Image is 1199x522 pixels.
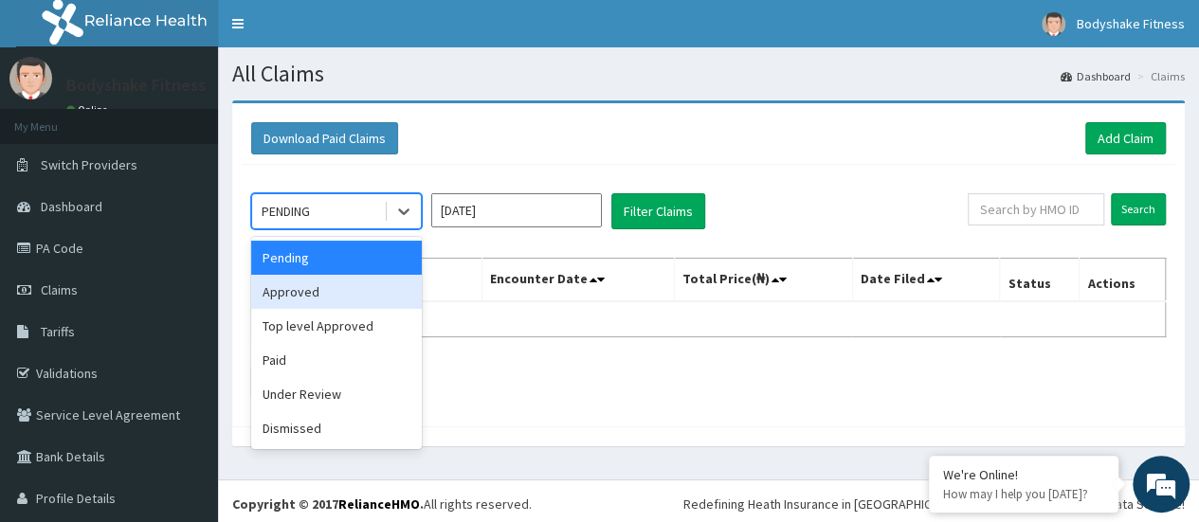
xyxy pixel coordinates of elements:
[66,77,206,94] p: Bodyshake Fitness
[251,343,422,377] div: Paid
[1000,259,1080,302] th: Status
[1061,68,1131,84] a: Dashboard
[1133,68,1185,84] li: Claims
[431,193,602,227] input: Select Month and Year
[251,411,422,445] div: Dismissed
[35,95,77,142] img: d_794563401_company_1708531726252_794563401
[943,486,1104,502] p: How may I help you today?
[674,259,852,302] th: Total Price(₦)
[9,57,52,99] img: User Image
[251,275,422,309] div: Approved
[41,198,102,215] span: Dashboard
[66,103,112,117] a: Online
[1085,122,1166,154] a: Add Claim
[943,466,1104,483] div: We're Online!
[251,377,422,411] div: Under Review
[41,323,75,340] span: Tariffs
[110,146,262,337] span: We're online!
[1077,15,1185,32] span: Bodyshake Fitness
[41,156,137,173] span: Switch Providers
[251,122,398,154] button: Download Paid Claims
[251,241,422,275] div: Pending
[611,193,705,229] button: Filter Claims
[41,281,78,298] span: Claims
[481,259,674,302] th: Encounter Date
[1042,12,1065,36] img: User Image
[311,9,356,55] div: Minimize live chat window
[1080,259,1166,302] th: Actions
[968,193,1104,225] input: Search by HMO ID
[9,333,361,399] textarea: Type your message and hit 'Enter'
[338,495,420,513] a: RelianceHMO
[1111,193,1166,225] input: Search
[251,309,422,343] div: Top level Approved
[99,106,318,131] div: Chat with us now
[262,202,310,221] div: PENDING
[852,259,1000,302] th: Date Filed
[232,62,1185,86] h1: All Claims
[232,495,424,513] strong: Copyright © 2017 .
[683,495,1185,513] div: Redefining Heath Insurance in [GEOGRAPHIC_DATA] using Telemedicine and Data Science!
